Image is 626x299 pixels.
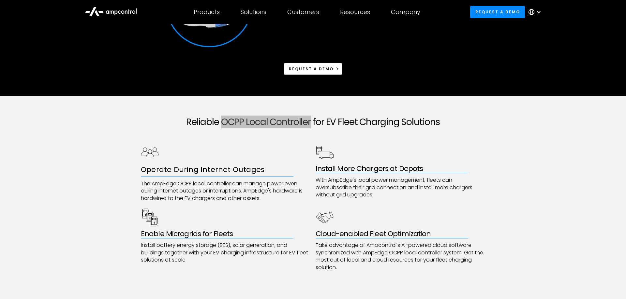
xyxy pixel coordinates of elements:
div: Products [194,8,220,16]
a: Request a demo [284,63,342,75]
div: Customers [287,8,319,16]
div: Request a demo [289,66,334,72]
div: Company [391,8,420,16]
p: The AmpEdge OCPP local controller can manage power even during internet outages or interruptions.... [141,180,311,202]
a: Request a demo [470,6,525,18]
div: Solutions [241,8,266,16]
p: Install battery energy storage (BES), solar generation, and buildings together with your EV charg... [141,242,311,263]
h2: Reliable OCPP Local Controller for EV Fleet Charging Solutions [141,117,485,128]
h3: Enable Microgrids for Fleets [141,230,311,238]
div: Resources [340,8,370,16]
h3: Operate During Internet Outages [141,165,311,175]
p: Take advantage of Ampcontrol's AI-powered cloud software synchronized with AmpEdge OCPP local con... [316,242,485,271]
h3: Cloud-enabled Fleet Optimization [316,230,485,238]
p: With AmpEdge's local power management, fleets can oversubscribe their grid connection and install... [316,177,485,198]
h3: Install More Chargers at Depots [316,164,485,173]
